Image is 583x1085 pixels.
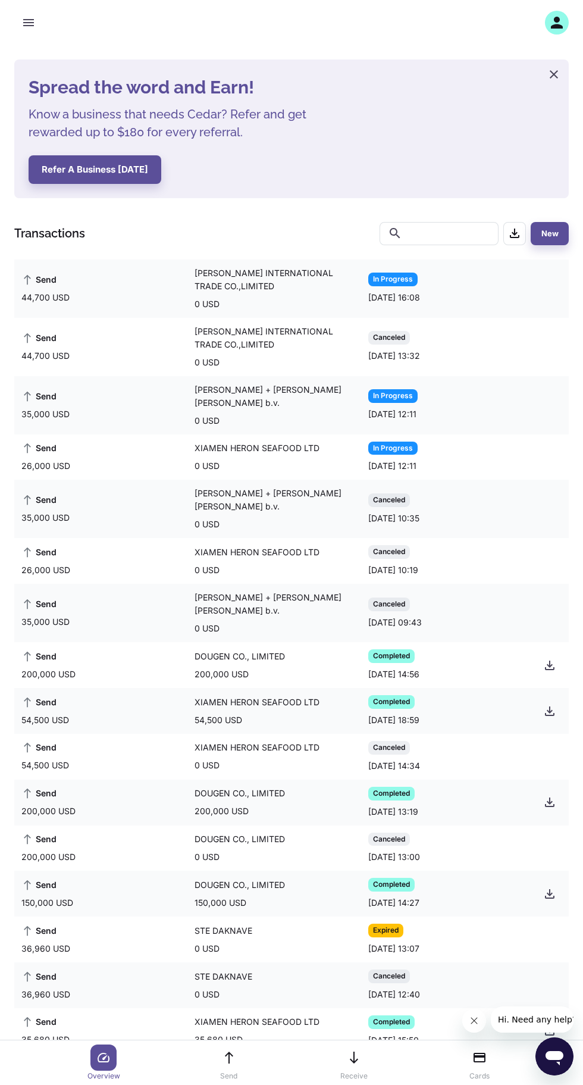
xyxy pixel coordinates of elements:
div: 0 USD [195,356,222,369]
div: [DATE] 14:27 [368,896,422,909]
div: XIAMEN HERON SEAFOOD LTD [195,546,322,559]
div: XIAMEN HERON SEAFOOD LTD [195,1015,322,1028]
div: [DATE] 16:08 [368,291,422,304]
h1: Transactions [14,224,85,242]
div: DOUGEN CO., LIMITED [195,833,287,846]
span: Canceled [368,546,410,558]
div: [DATE] 10:35 [368,512,422,525]
span: Send [21,924,57,937]
div: 0 USD [195,459,222,473]
span: In Progress [368,443,418,454]
div: XIAMEN HERON SEAFOOD LTD [195,741,322,754]
div: [DATE] 12:11 [368,459,419,473]
span: Completed [368,788,415,799]
div: XIAMEN HERON SEAFOOD LTD [195,442,322,455]
div: 36,960 USD [21,988,73,1001]
div: 35,000 USD [21,511,72,524]
div: STE DAKNAVE [195,924,255,937]
div: 200,000 USD [195,805,251,818]
div: 54,500 USD [195,714,245,727]
div: 35,680 USD [21,1033,72,1046]
span: Canceled [368,742,410,753]
p: Receive [340,1071,368,1081]
span: Send [21,787,57,800]
span: Expired [368,925,403,936]
span: Send [21,650,57,663]
div: [DATE] 12:11 [368,408,419,421]
a: Overview [82,1045,125,1081]
div: DOUGEN CO., LIMITED [195,787,287,800]
span: Send [21,546,57,559]
div: [DATE] 12:40 [368,988,422,1001]
div: 200,000 USD [21,668,78,681]
p: Send [220,1071,237,1081]
span: Canceled [368,971,410,982]
div: 44,700 USD [21,349,72,362]
div: [PERSON_NAME] + [PERSON_NAME] [PERSON_NAME] b.v. [195,487,361,513]
div: 0 USD [195,942,222,955]
div: 150,000 USD [21,896,76,909]
span: Hi. Need any help? [7,8,86,18]
a: Receive [333,1045,375,1081]
div: 0 USD [195,564,222,577]
p: Cards [469,1071,490,1081]
div: 0 USD [195,414,222,427]
h4: Spread the word and Earn! [29,74,326,101]
span: Canceled [368,332,410,343]
p: Overview [87,1071,120,1081]
button: New [531,222,569,245]
div: 35,000 USD [21,615,72,629]
div: 44,700 USD [21,291,72,304]
div: 0 USD [195,988,222,1001]
iframe: Close message [462,1009,486,1033]
div: 200,000 USD [195,668,251,681]
span: Send [21,1015,57,1028]
span: Send [21,696,57,709]
span: Canceled [368,495,410,506]
span: Send [21,970,57,983]
div: [DATE] 13:19 [368,805,421,818]
div: [PERSON_NAME] + [PERSON_NAME] [PERSON_NAME] b.v. [195,591,361,617]
div: 0 USD [195,518,222,531]
span: Send [21,493,57,506]
span: Completed [368,651,415,662]
div: DOUGEN CO., LIMITED [195,878,287,892]
div: DOUGEN CO., LIMITED [195,650,287,663]
div: [DATE] 13:07 [368,942,422,955]
a: Cards [458,1045,501,1081]
div: [DATE] 09:43 [368,616,424,629]
div: 0 USD [195,759,222,772]
div: XIAMEN HERON SEAFOOD LTD [195,696,322,709]
span: In Progress [368,274,418,285]
span: Completed [368,879,415,890]
div: 35,000 USD [21,408,72,421]
div: [PERSON_NAME] INTERNATIONAL TRADE CO.,LIMITED [195,267,361,293]
div: [DATE] 14:56 [368,668,422,681]
div: [DATE] 10:19 [368,564,421,577]
div: 54,500 USD [21,759,71,772]
div: [PERSON_NAME] + [PERSON_NAME] [PERSON_NAME] b.v. [195,383,361,409]
span: Canceled [368,599,410,610]
iframe: Message from company [491,1006,573,1033]
div: 26,000 USD [21,459,73,473]
div: 0 USD [195,622,222,635]
div: [PERSON_NAME] INTERNATIONAL TRADE CO.,LIMITED [195,325,361,351]
div: [DATE] 13:00 [368,851,422,864]
div: [DATE] 14:34 [368,759,422,773]
div: STE DAKNAVE [195,970,255,983]
span: Send [21,390,57,403]
span: Send [21,598,57,611]
span: Send [21,878,57,892]
a: Send [208,1045,250,1081]
span: Send [21,741,57,754]
span: Send [21,332,57,345]
div: 200,000 USD [21,805,78,818]
div: 36,960 USD [21,942,73,955]
div: 150,000 USD [195,896,249,909]
div: [DATE] 15:50 [368,1034,421,1047]
iframe: Button to launch messaging window [535,1037,573,1075]
span: Send [21,833,57,846]
span: Completed [368,1017,415,1028]
span: Send [21,442,57,455]
button: Refer a business [DATE] [29,155,161,184]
